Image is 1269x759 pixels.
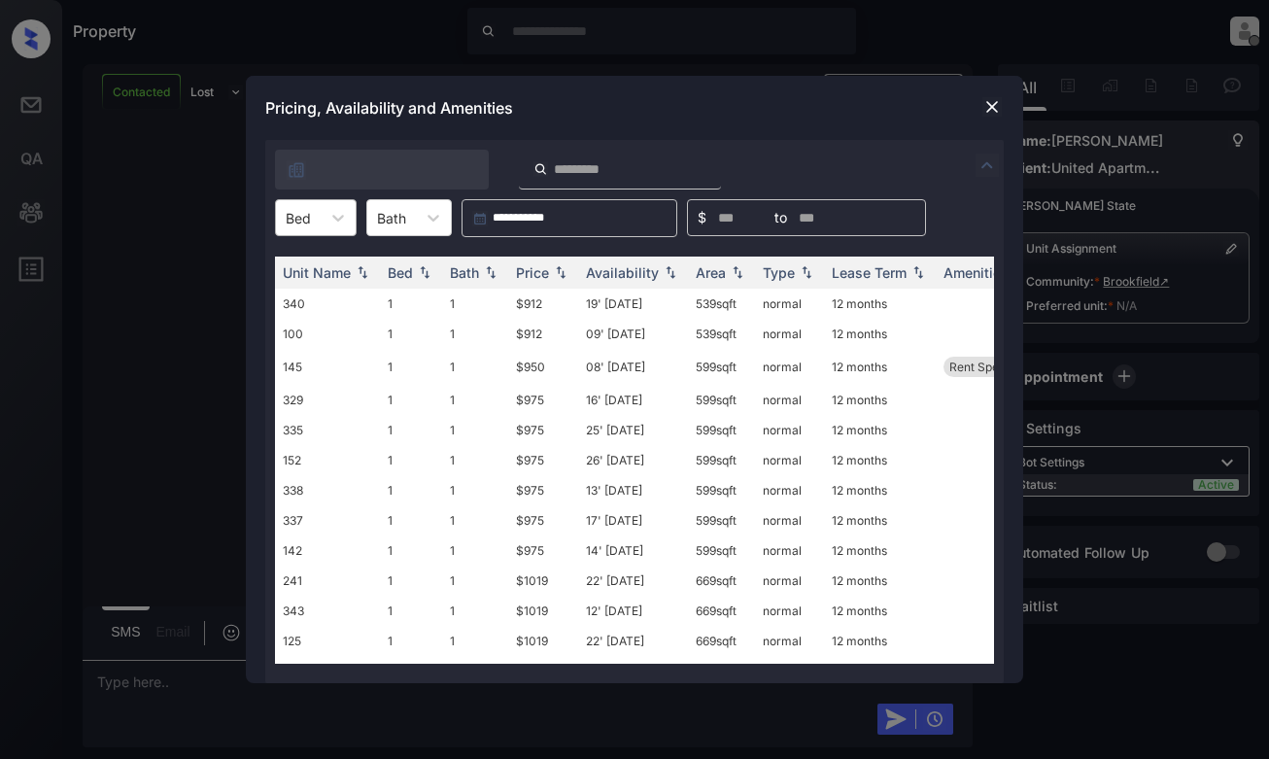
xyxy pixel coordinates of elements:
td: 1 [380,535,442,566]
td: 337 [275,505,380,535]
td: 1 [380,626,442,656]
td: 1 [442,319,508,349]
td: 343 [275,596,380,626]
img: sorting [728,266,747,280]
td: normal [755,349,824,385]
td: 1 [380,385,442,415]
img: sorting [415,266,434,280]
td: 539 sqft [688,319,755,349]
img: sorting [797,266,816,280]
td: 19' [DATE] [578,289,688,319]
td: $1019 [508,626,578,656]
td: 12 months [824,385,936,415]
td: 17' [DATE] [578,505,688,535]
td: $1019 [508,596,578,626]
td: 1 [442,535,508,566]
td: 09' [DATE] [578,319,688,349]
div: Availability [586,264,659,281]
td: 1 [380,596,442,626]
td: $912 [508,289,578,319]
td: 12' [DATE] [578,596,688,626]
td: normal [755,656,824,686]
td: 1 [442,415,508,445]
span: Rent Special 1 [949,360,1026,374]
td: normal [755,505,824,535]
td: normal [755,385,824,415]
td: 1 [442,596,508,626]
div: Bed [388,264,413,281]
td: normal [755,475,824,505]
td: normal [755,319,824,349]
img: close [982,97,1002,117]
td: 12 months [824,289,936,319]
td: normal [755,289,824,319]
td: 12 months [824,535,936,566]
td: 1 [442,385,508,415]
td: 22' [DATE] [578,566,688,596]
td: $975 [508,445,578,475]
td: 25' [DATE] [578,415,688,445]
img: icon-zuma [976,154,999,177]
td: 136 [275,656,380,686]
img: sorting [353,266,372,280]
td: $975 [508,385,578,415]
td: 12 months [824,319,936,349]
td: 13' [DATE] [578,475,688,505]
td: $975 [508,505,578,535]
td: $975 [508,415,578,445]
div: Unit Name [283,264,351,281]
td: 599 sqft [688,445,755,475]
td: 1 [442,656,508,686]
img: icon-zuma [287,160,306,180]
td: 145 [275,349,380,385]
div: Price [516,264,549,281]
td: 16' [DATE] [578,385,688,415]
td: normal [755,626,824,656]
td: 1 [442,445,508,475]
td: 539 sqft [688,289,755,319]
td: 669 sqft [688,566,755,596]
td: 12 months [824,349,936,385]
td: 599 sqft [688,475,755,505]
div: Lease Term [832,264,907,281]
div: Amenities [943,264,1009,281]
td: 12 months [824,505,936,535]
td: 340 [275,289,380,319]
td: 08' [DATE] [578,349,688,385]
td: 1 [380,656,442,686]
td: normal [755,596,824,626]
td: 1 [442,289,508,319]
td: 22' [DATE] [578,626,688,656]
td: 241 [275,566,380,596]
td: 1 [380,319,442,349]
img: sorting [551,266,570,280]
td: normal [755,566,824,596]
td: 1 [442,475,508,505]
div: Type [763,264,795,281]
td: 12 months [824,596,936,626]
img: sorting [481,266,500,280]
td: 1 [380,475,442,505]
td: 12 months [824,415,936,445]
td: 669 sqft [688,596,755,626]
td: $975 [508,535,578,566]
td: $1019 [508,566,578,596]
td: 329 [275,385,380,415]
td: 1 [442,626,508,656]
td: 152 [275,445,380,475]
td: $975 [508,475,578,505]
td: 599 sqft [688,415,755,445]
td: 142 [275,535,380,566]
td: normal [755,415,824,445]
td: 1 [380,505,442,535]
td: 06' [DATE] [578,656,688,686]
td: 12 months [824,475,936,505]
span: to [774,207,787,228]
td: 14' [DATE] [578,535,688,566]
td: $950 [508,349,578,385]
td: 12 months [824,566,936,596]
td: 12 months [824,445,936,475]
td: normal [755,445,824,475]
td: 338 [275,475,380,505]
img: sorting [909,266,928,280]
